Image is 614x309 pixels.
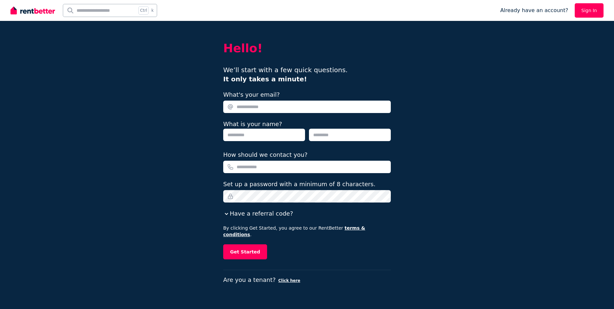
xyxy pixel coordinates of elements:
button: Get Started [223,244,267,259]
img: RentBetter [10,6,55,15]
b: It only takes a minute! [223,75,307,83]
span: We’ll start with a few quick questions. [223,66,348,83]
h2: Hello! [223,42,391,55]
button: Click here [278,278,300,283]
button: Have a referral code? [223,209,293,218]
span: Ctrl [138,6,149,15]
label: Set up a password with a minimum of 8 characters. [223,180,375,189]
a: Sign In [575,3,604,18]
label: How should we contact you? [223,150,308,159]
p: Are you a tenant? [223,275,391,285]
span: Already have an account? [500,7,568,14]
span: k [151,8,153,13]
p: By clicking Get Started, you agree to our RentBetter . [223,225,391,238]
label: What's your email? [223,90,280,99]
label: What is your name? [223,121,282,127]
